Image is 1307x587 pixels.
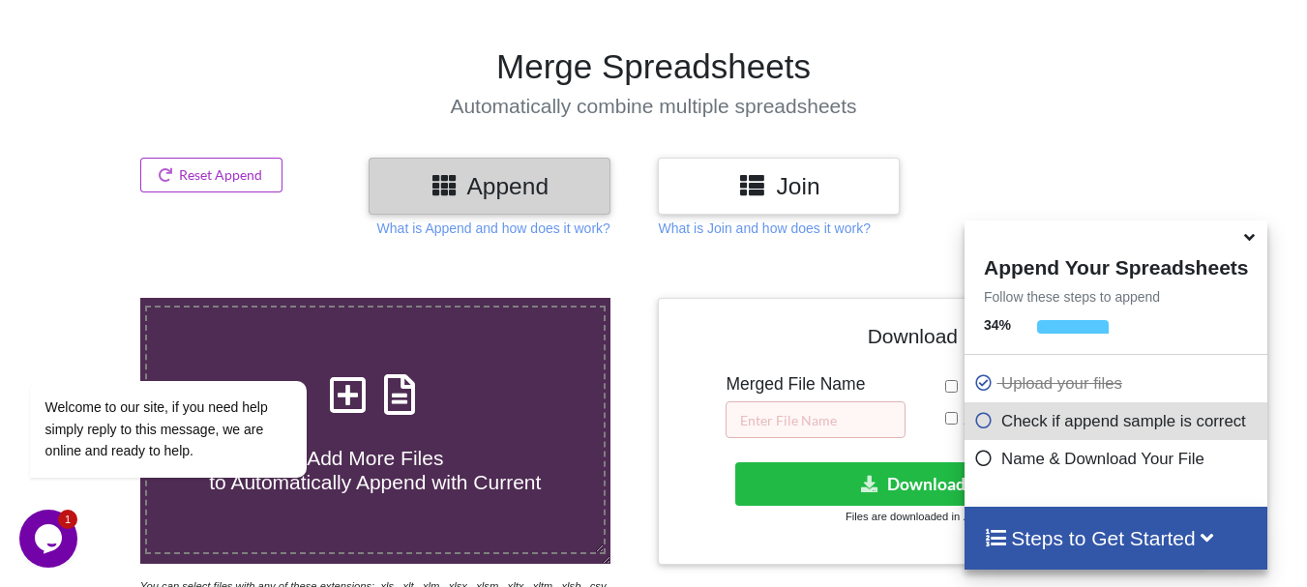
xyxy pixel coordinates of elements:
p: Name & Download Your File [974,447,1262,471]
p: Upload your files [974,371,1262,396]
p: What is Join and how does it work? [658,219,870,238]
h4: Download File [672,312,1190,367]
h5: Merged File Name [726,374,906,395]
p: What is Append and how does it work? [377,219,610,238]
small: Files are downloaded in .xlsx format [846,511,1018,522]
h3: Join [672,172,885,200]
h4: Append Your Spreadsheets [965,250,1267,279]
h3: Append [383,172,596,200]
span: Remove Duplicates [958,378,1106,396]
p: Follow these steps to append [965,287,1267,307]
iframe: chat widget [19,206,368,500]
b: 34 % [984,317,1011,333]
span: Add More Files to Automatically Append with Current [209,447,541,493]
input: Enter File Name [726,401,906,438]
p: Check if append sample is correct [974,409,1262,433]
span: Add Source File Names [958,410,1136,428]
iframe: chat widget [19,510,81,568]
button: Reset Append [140,158,283,192]
button: Download File [735,462,1124,506]
h4: Steps to Get Started [984,526,1248,550]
